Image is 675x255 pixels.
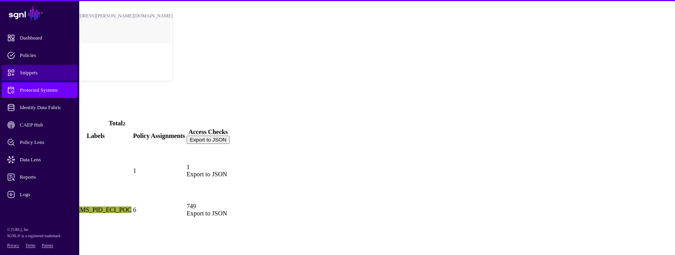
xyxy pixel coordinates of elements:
span: RMS_PID_ECI_POC [76,206,131,213]
h2: Protected Systems [3,93,672,104]
td: 6 [133,197,185,222]
span: Policies [7,51,85,59]
a: Export to JSON [187,210,227,217]
a: SGNL [5,5,74,22]
a: Privacy [7,243,19,247]
a: Snippets [2,65,78,81]
p: SGNL® is a registered trademark [7,233,72,239]
div: Policy Assignments [133,132,185,140]
a: Identity Data Fabric [2,100,78,115]
a: Policies [2,47,78,63]
a: Export to JSON [187,171,227,178]
a: Dashboard [2,30,78,46]
a: Policy Lens [2,134,78,150]
span: Data Lens [7,156,85,164]
a: POC [16,41,172,66]
button: Export to JSON [187,136,230,144]
span: Snippets [7,69,85,77]
a: Terms [26,243,36,247]
a: Admin [2,204,78,220]
a: Logs [2,187,78,202]
a: Data Lens [2,152,78,168]
div: Log out [16,69,172,75]
div: Access Checks [187,128,230,136]
div: [PERSON_NAME][EMAIL_ADDRESS][PERSON_NAME][DOMAIN_NAME] [16,13,173,19]
span: Policy Lens [7,138,85,146]
div: 1 [187,164,230,178]
td: - [59,145,132,197]
a: Protected Systems [2,82,78,98]
p: © [URL], Inc [7,227,72,233]
a: Reports [2,169,78,185]
span: Reports [7,173,85,181]
div: 749 [187,203,230,217]
div: Labels [60,132,131,140]
span: Identity Data Fabric [7,104,85,111]
td: 1 [133,145,185,197]
a: CAEP Hub [2,117,78,133]
span: CAEP Hub [7,121,85,129]
span: Protected Systems [7,86,85,94]
strong: Total [109,120,122,127]
span: Logs [7,191,85,198]
a: Patents [42,243,53,247]
span: Dashboard [7,34,85,42]
small: 2 [122,121,125,127]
